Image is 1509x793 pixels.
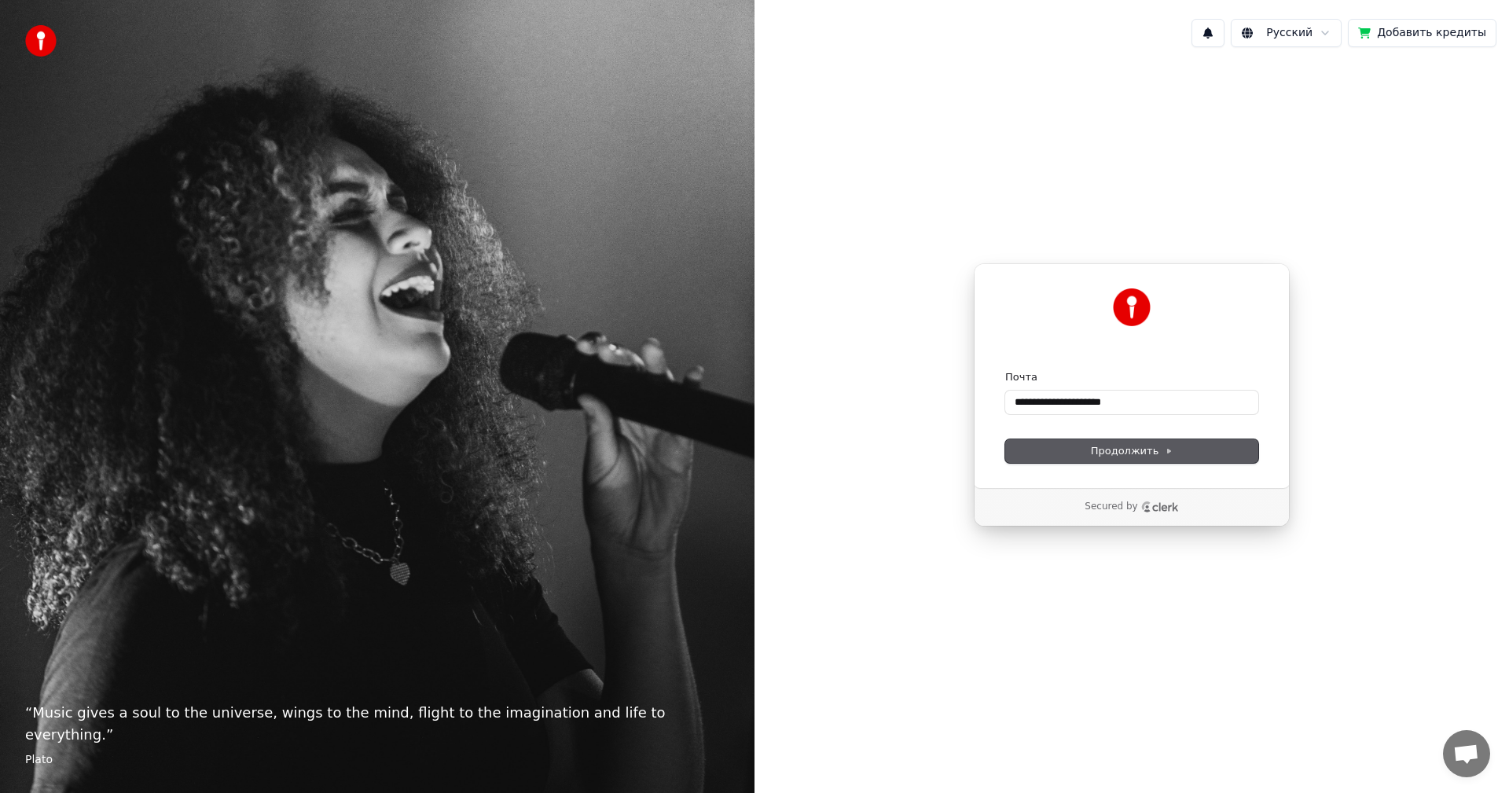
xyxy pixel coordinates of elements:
[1005,439,1258,463] button: Продолжить
[1141,501,1179,512] a: Clerk logo
[25,752,729,768] footer: Plato
[1005,370,1037,384] label: Почта
[1443,730,1490,777] div: Открытый чат
[1113,288,1151,326] img: Youka
[1348,19,1496,47] button: Добавить кредиты
[25,25,57,57] img: youka
[1085,501,1137,513] p: Secured by
[25,702,729,746] p: “ Music gives a soul to the universe, wings to the mind, flight to the imagination and life to ev...
[1091,444,1173,458] span: Продолжить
